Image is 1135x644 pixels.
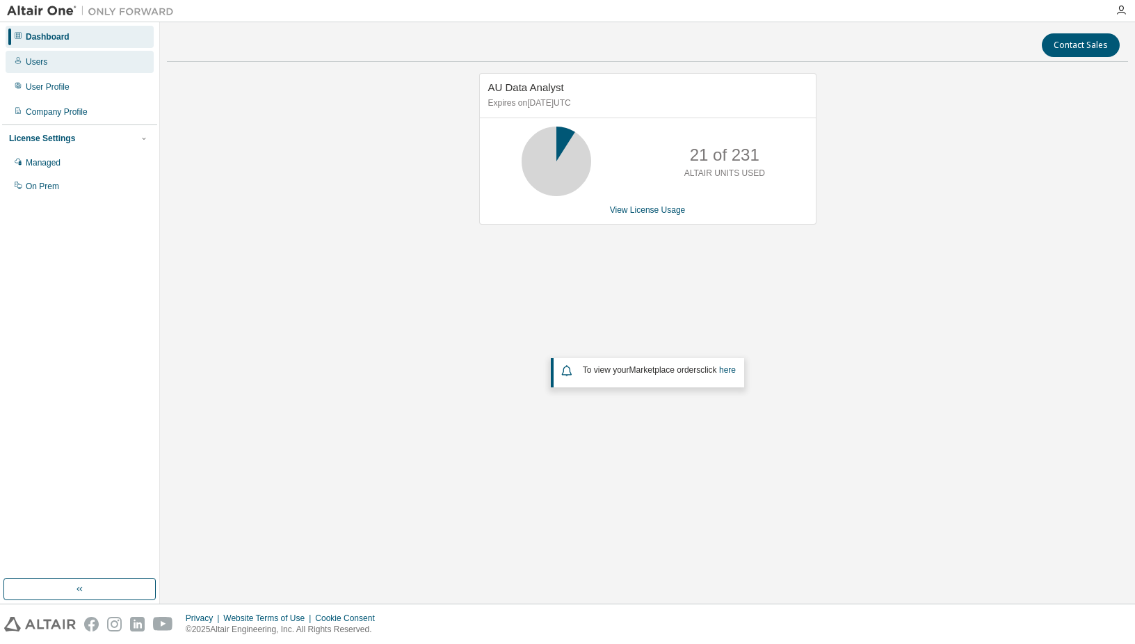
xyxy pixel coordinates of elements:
[26,31,70,42] div: Dashboard
[26,181,59,192] div: On Prem
[26,81,70,92] div: User Profile
[130,617,145,631] img: linkedin.svg
[315,613,383,624] div: Cookie Consent
[1042,33,1120,57] button: Contact Sales
[26,157,61,168] div: Managed
[629,365,701,375] em: Marketplace orders
[9,133,75,144] div: License Settings
[186,624,383,636] p: © 2025 Altair Engineering, Inc. All Rights Reserved.
[719,365,736,375] a: here
[84,617,99,631] img: facebook.svg
[488,97,804,109] p: Expires on [DATE] UTC
[186,613,223,624] div: Privacy
[26,106,88,118] div: Company Profile
[223,613,315,624] div: Website Terms of Use
[583,365,736,375] span: To view your click
[684,168,765,179] p: ALTAIR UNITS USED
[107,617,122,631] img: instagram.svg
[7,4,181,18] img: Altair One
[610,205,686,215] a: View License Usage
[690,143,759,167] p: 21 of 231
[153,617,173,631] img: youtube.svg
[488,81,564,93] span: AU Data Analyst
[26,56,47,67] div: Users
[4,617,76,631] img: altair_logo.svg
